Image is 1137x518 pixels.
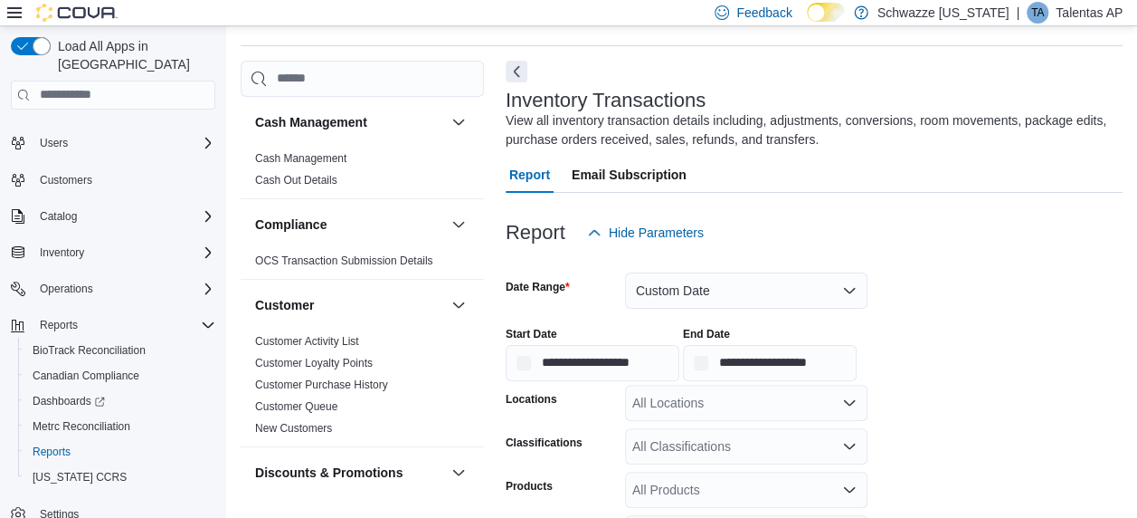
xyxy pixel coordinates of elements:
span: Dashboards [25,390,215,412]
h3: Discounts & Promotions [255,464,403,482]
span: Catalog [33,206,215,227]
div: Customer [241,331,484,446]
a: Reports [25,441,78,463]
button: Operations [33,278,100,300]
a: Customer Purchase History [255,379,388,391]
span: Customer Purchase History [255,378,388,392]
span: Email Subscription [572,157,687,193]
span: Users [40,136,68,150]
span: Reports [25,441,215,463]
div: Talentas AP [1027,2,1048,24]
a: Cash Management [255,152,346,165]
a: BioTrack Reconciliation [25,340,153,361]
button: Canadian Compliance [18,363,223,388]
button: Reports [4,312,223,338]
a: Metrc Reconciliation [25,416,137,437]
span: Metrc Reconciliation [33,419,130,434]
span: Inventory [40,245,84,260]
a: Customer Activity List [255,335,359,348]
label: Start Date [506,327,557,341]
span: Canadian Compliance [33,369,139,383]
span: Reports [33,314,215,336]
span: Hide Parameters [609,224,704,242]
p: Schwazze [US_STATE] [877,2,1009,24]
span: Customers [33,168,215,191]
button: [US_STATE] CCRS [18,465,223,490]
span: Cash Management [255,151,346,166]
a: Dashboards [18,388,223,414]
button: Hide Parameters [580,215,711,251]
button: BioTrack Reconciliation [18,338,223,363]
button: Cash Management [448,111,469,133]
button: Catalog [33,206,84,227]
span: [US_STATE] CCRS [33,470,127,484]
label: Date Range [506,280,570,294]
button: Compliance [255,216,444,234]
span: Users [33,132,215,154]
span: Customer Activity List [255,334,359,349]
a: New Customers [255,422,332,435]
button: Open list of options [842,439,857,454]
h3: Report [506,222,565,244]
label: Locations [506,392,557,407]
span: Dashboards [33,394,105,408]
span: Inventory [33,242,215,264]
button: Operations [4,276,223,302]
button: Reports [18,439,223,465]
button: Custom Date [625,273,867,309]
span: Canadian Compliance [25,365,215,387]
span: Operations [40,282,93,296]
button: Customer [255,296,444,314]
div: Compliance [241,250,484,279]
button: Users [33,132,75,154]
button: Next [506,61,527,82]
a: Cash Out Details [255,174,337,187]
span: Reports [33,445,71,459]
div: View all inventory transaction details including, adjustments, conversions, room movements, packa... [506,111,1113,149]
a: Customers [33,169,99,191]
h3: Inventory Transactions [506,90,706,111]
span: Reports [40,318,78,332]
a: Customer Queue [255,400,337,413]
button: Discounts & Promotions [448,462,469,484]
span: BioTrack Reconciliation [25,340,215,361]
button: Reports [33,314,85,336]
button: Metrc Reconciliation [18,414,223,439]
span: Customers [40,173,92,187]
label: Classifications [506,436,583,450]
input: Press the down key to open a popover containing a calendar. [683,345,857,381]
span: New Customers [255,421,332,436]
span: Report [509,157,550,193]
button: Open list of options [842,396,857,410]
button: Customers [4,167,223,193]
button: Cash Management [255,113,444,131]
div: Cash Management [241,148,484,198]
span: Customer Loyalty Points [255,356,373,370]
h3: Cash Management [255,113,367,131]
button: Inventory [4,240,223,265]
a: Canadian Compliance [25,365,147,387]
button: Customer [448,294,469,316]
img: Cova [36,4,118,22]
input: Dark Mode [807,3,845,22]
span: Feedback [736,4,791,22]
button: Discounts & Promotions [255,464,444,482]
a: OCS Transaction Submission Details [255,254,433,267]
button: Catalog [4,204,223,229]
span: Metrc Reconciliation [25,416,215,437]
a: Dashboards [25,390,112,412]
span: OCS Transaction Submission Details [255,254,433,268]
span: BioTrack Reconciliation [33,343,146,358]
label: End Date [683,327,730,341]
span: Dark Mode [807,22,808,23]
a: Customer Loyalty Points [255,357,373,369]
h3: Compliance [255,216,327,234]
span: Customer Queue [255,399,337,414]
button: Users [4,130,223,156]
span: Catalog [40,209,77,224]
button: Open list of options [842,483,857,497]
label: Products [506,479,553,494]
p: Talentas AP [1056,2,1123,24]
a: [US_STATE] CCRS [25,466,134,488]
span: Washington CCRS [25,466,215,488]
